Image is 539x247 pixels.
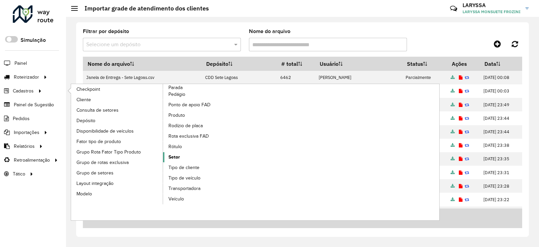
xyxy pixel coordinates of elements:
[465,197,469,202] a: Reimportar
[163,142,255,152] a: Rótulo
[465,88,469,94] a: Reimportar
[83,27,129,35] label: Filtrar por depósito
[168,101,211,108] span: Ponto de apoio FAD
[465,183,469,189] a: Reimportar
[451,115,455,121] a: Arquivo completo
[402,71,447,84] td: Parcialmente
[71,105,163,115] a: Consulta de setores
[465,129,469,135] a: Reimportar
[163,194,255,204] a: Veículo
[13,87,34,94] span: Cadastros
[71,126,163,136] a: Disponibilidade de veículos
[480,152,522,166] td: [DATE] 23:35
[451,88,455,94] a: Arquivo completo
[451,183,455,189] a: Arquivo completo
[71,136,163,146] a: Fator tipo de produto
[315,57,402,71] th: Usuário
[451,142,455,148] a: Arquivo completo
[465,142,469,148] a: Reimportar
[201,57,277,71] th: Depósito
[14,101,54,108] span: Painel de Sugestão
[459,129,463,135] a: Exibir log de erros
[13,170,25,177] span: Tático
[463,9,520,15] span: LARYSSA MONSUETE FROZINI
[71,84,163,94] a: Checkpoint
[480,166,522,179] td: [DATE] 23:31
[459,197,463,202] a: Exibir log de erros
[459,183,463,189] a: Exibir log de erros
[163,131,255,141] a: Rota exclusiva FAD
[451,170,455,175] a: Arquivo completo
[78,5,209,12] h2: Importar grade de atendimento dos clientes
[168,84,183,91] span: Parada
[14,157,50,164] span: Retroalimentação
[465,115,469,121] a: Reimportar
[71,168,163,178] a: Grupo de setores
[14,129,39,136] span: Importações
[76,190,92,197] span: Modelo
[168,133,209,140] span: Rota exclusiva FAD
[76,138,121,145] span: Fator tipo de produto
[277,71,315,84] td: 6462
[163,100,255,110] a: Ponto de apoio FAD
[14,143,35,150] span: Relatórios
[459,142,463,148] a: Exibir log de erros
[315,71,402,84] td: [PERSON_NAME]
[163,184,255,194] a: Transportadora
[71,84,255,204] a: Parada
[446,1,461,16] a: Contato Rápido
[463,2,520,8] h3: LARYSSA
[480,57,522,71] th: Data
[71,94,163,105] a: Cliente
[168,195,184,202] span: Veículo
[201,71,277,84] td: CDD Sete Lagoas
[459,75,463,80] a: Exibir log de erros
[14,60,27,67] span: Painel
[402,57,447,71] th: Status
[83,57,201,71] th: Nome do arquivo
[480,84,522,98] td: [DATE] 00:03
[465,156,469,162] a: Reimportar
[480,125,522,139] td: [DATE] 23:44
[451,129,455,135] a: Arquivo completo
[277,57,315,71] th: # total
[76,159,129,166] span: Grupo de rotas exclusiva
[71,147,163,157] a: Grupo Rota Fator Tipo Produto
[459,170,463,175] a: Exibir log de erros
[76,96,91,103] span: Cliente
[163,152,255,162] a: Setor
[163,173,255,183] a: Tipo de veículo
[480,71,522,84] td: [DATE] 00:08
[168,164,199,171] span: Tipo de cliente
[447,57,480,71] th: Ações
[71,178,163,188] a: Layout integração
[480,179,522,193] td: [DATE] 23:28
[76,169,114,176] span: Grupo de setores
[459,156,463,162] a: Exibir log de erros
[14,74,39,81] span: Roteirizador
[76,107,119,114] span: Consulta de setores
[168,185,200,192] span: Transportadora
[480,139,522,152] td: [DATE] 23:38
[83,71,201,84] td: Janela de Entrega - Sete Lagoas.csv
[168,143,182,150] span: Rótulo
[451,75,455,80] a: Arquivo completo
[480,193,522,206] td: [DATE] 23:22
[163,110,255,120] a: Produto
[465,102,469,108] a: Reimportar
[451,102,455,108] a: Arquivo completo
[163,163,255,173] a: Tipo de cliente
[465,170,469,175] a: Reimportar
[459,88,463,94] a: Exibir log de erros
[451,197,455,202] a: Arquivo completo
[76,128,134,135] span: Disponibilidade de veículos
[480,98,522,111] td: [DATE] 23:49
[163,121,255,131] a: Rodízio de placa
[71,157,163,167] a: Grupo de rotas exclusiva
[168,122,203,129] span: Rodízio de placa
[71,189,163,199] a: Modelo
[163,89,255,100] a: Pedágio
[451,156,455,162] a: Arquivo completo
[76,148,141,156] span: Grupo Rota Fator Tipo Produto
[76,117,95,124] span: Depósito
